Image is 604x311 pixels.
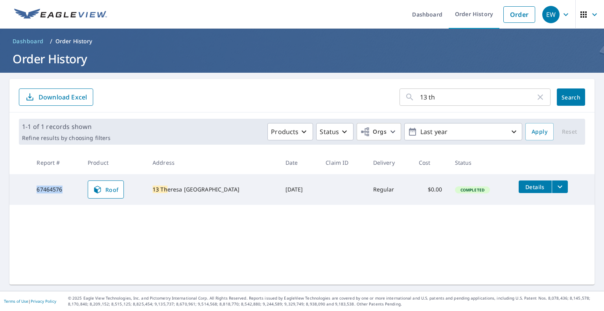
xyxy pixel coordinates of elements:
[153,186,273,193] div: eresa [GEOGRAPHIC_DATA]
[14,9,107,20] img: EV Logo
[316,123,354,140] button: Status
[357,123,401,140] button: Orgs
[146,151,279,174] th: Address
[88,180,124,199] a: Roof
[456,187,489,193] span: Completed
[55,37,92,45] p: Order History
[367,151,412,174] th: Delivery
[39,93,87,101] p: Download Excel
[449,151,512,174] th: Status
[320,127,339,136] p: Status
[523,183,547,191] span: Details
[30,174,81,205] td: 67464576
[367,174,412,205] td: Regular
[267,123,313,140] button: Products
[360,127,387,137] span: Orgs
[4,299,56,304] p: |
[19,88,93,106] button: Download Excel
[519,180,552,193] button: detailsBtn-67464576
[50,37,52,46] li: /
[404,123,522,140] button: Last year
[31,298,56,304] a: Privacy Policy
[563,94,579,101] span: Search
[557,88,585,106] button: Search
[81,151,146,174] th: Product
[9,35,47,48] a: Dashboard
[22,122,110,131] p: 1-1 of 1 records shown
[93,185,119,194] span: Roof
[279,151,320,174] th: Date
[9,35,595,48] nav: breadcrumb
[319,151,366,174] th: Claim ID
[22,134,110,142] p: Refine results by choosing filters
[68,295,600,307] p: © 2025 Eagle View Technologies, Inc. and Pictometry International Corp. All Rights Reserved. Repo...
[532,127,547,137] span: Apply
[30,151,81,174] th: Report #
[525,123,554,140] button: Apply
[4,298,28,304] a: Terms of Use
[503,6,535,23] a: Order
[412,174,449,205] td: $0.00
[542,6,560,23] div: EW
[412,151,449,174] th: Cost
[271,127,298,136] p: Products
[420,86,536,108] input: Address, Report #, Claim ID, etc.
[279,174,320,205] td: [DATE]
[417,125,509,139] p: Last year
[552,180,568,193] button: filesDropdownBtn-67464576
[153,186,168,193] mark: 13 Th
[13,37,44,45] span: Dashboard
[9,51,595,67] h1: Order History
